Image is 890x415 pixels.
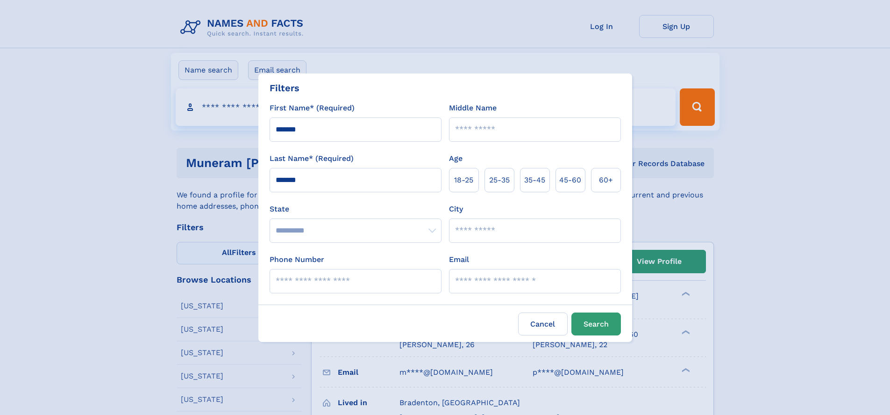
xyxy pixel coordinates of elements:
label: Middle Name [449,102,497,114]
span: 60+ [599,175,613,186]
span: 35‑45 [524,175,545,186]
label: Phone Number [270,254,324,265]
label: First Name* (Required) [270,102,355,114]
span: 45‑60 [559,175,581,186]
label: Age [449,153,463,164]
button: Search [571,313,621,335]
label: State [270,204,441,215]
label: Email [449,254,469,265]
div: Filters [270,81,299,95]
span: 25‑35 [489,175,510,186]
label: Cancel [518,313,568,335]
span: 18‑25 [454,175,473,186]
label: City [449,204,463,215]
label: Last Name* (Required) [270,153,354,164]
